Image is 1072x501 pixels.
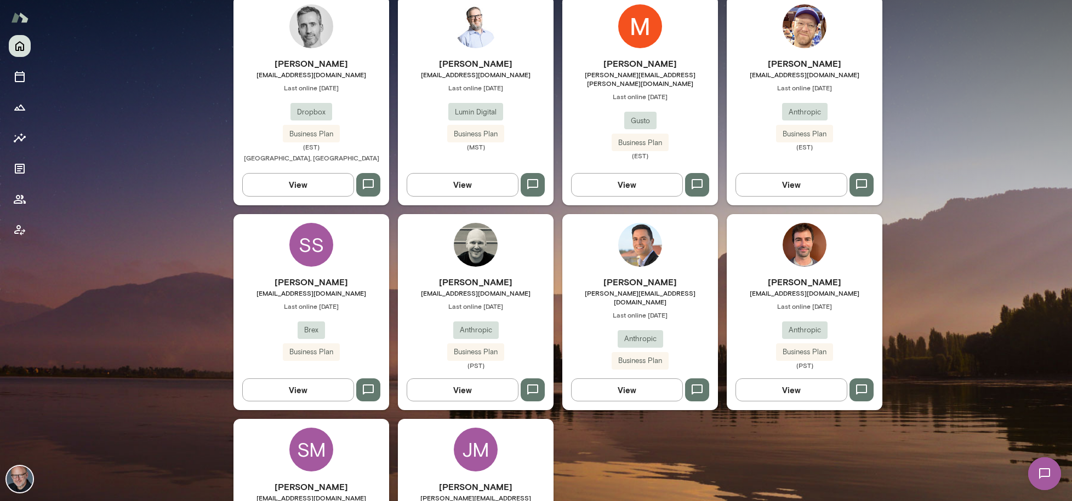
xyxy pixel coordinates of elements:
[7,466,33,492] img: Nick Gould
[562,310,718,319] span: Last online [DATE]
[562,275,718,289] h6: [PERSON_NAME]
[289,4,333,48] img: George Baier IV
[9,158,31,180] button: Documents
[735,173,847,196] button: View
[447,347,504,358] span: Business Plan
[571,173,683,196] button: View
[233,70,389,79] span: [EMAIL_ADDRESS][DOMAIN_NAME]
[612,355,669,366] span: Business Plan
[727,302,882,310] span: Last online [DATE]
[776,347,833,358] span: Business Plan
[562,70,718,88] span: [PERSON_NAME][EMAIL_ADDRESS][PERSON_NAME][DOMAIN_NAME]
[783,4,826,48] img: Rob Hester
[727,83,882,92] span: Last online [DATE]
[562,57,718,70] h6: [PERSON_NAME]
[618,4,662,48] img: Mike Hardy
[398,83,554,92] span: Last online [DATE]
[454,223,498,267] img: Ryan Bergauer
[283,129,340,140] span: Business Plan
[233,289,389,297] span: [EMAIL_ADDRESS][DOMAIN_NAME]
[407,173,518,196] button: View
[398,361,554,370] span: (PST)
[562,289,718,306] span: [PERSON_NAME][EMAIL_ADDRESS][DOMAIN_NAME]
[9,127,31,149] button: Insights
[242,378,354,401] button: View
[571,378,683,401] button: View
[233,275,389,289] h6: [PERSON_NAME]
[398,289,554,297] span: [EMAIL_ADDRESS][DOMAIN_NAME]
[727,70,882,79] span: [EMAIL_ADDRESS][DOMAIN_NAME]
[727,361,882,370] span: (PST)
[398,57,554,70] h6: [PERSON_NAME]
[783,223,826,267] img: Francesco Mosconi
[453,325,499,336] span: Anthropic
[9,96,31,118] button: Growth Plan
[283,347,340,358] span: Business Plan
[289,223,333,267] div: SS
[233,480,389,493] h6: [PERSON_NAME]
[9,219,31,241] button: Client app
[618,333,663,344] span: Anthropic
[562,151,718,160] span: (EST)
[454,4,498,48] img: Mike West
[782,325,828,336] span: Anthropic
[624,116,657,126] span: Gusto
[398,275,554,289] h6: [PERSON_NAME]
[398,142,554,151] span: (MST)
[727,142,882,151] span: (EST)
[9,35,31,57] button: Home
[242,173,354,196] button: View
[289,428,333,471] div: SM
[776,129,833,140] span: Business Plan
[447,129,504,140] span: Business Plan
[398,302,554,310] span: Last online [DATE]
[298,325,325,336] span: Brex
[11,7,28,28] img: Mento
[290,107,332,118] span: Dropbox
[727,289,882,297] span: [EMAIL_ADDRESS][DOMAIN_NAME]
[727,57,882,70] h6: [PERSON_NAME]
[735,378,847,401] button: View
[233,83,389,92] span: Last online [DATE]
[233,142,389,151] span: (EST)
[244,154,379,162] span: [GEOGRAPHIC_DATA], [GEOGRAPHIC_DATA]
[9,66,31,88] button: Sessions
[448,107,503,118] span: Lumin Digital
[618,223,662,267] img: Michael Sellitto
[233,57,389,70] h6: [PERSON_NAME]
[233,302,389,310] span: Last online [DATE]
[727,275,882,289] h6: [PERSON_NAME]
[407,378,518,401] button: View
[562,92,718,101] span: Last online [DATE]
[398,480,554,493] h6: [PERSON_NAME]
[398,70,554,79] span: [EMAIL_ADDRESS][DOMAIN_NAME]
[454,428,498,471] div: JM
[612,137,669,148] span: Business Plan
[782,107,828,118] span: Anthropic
[9,188,31,210] button: Members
